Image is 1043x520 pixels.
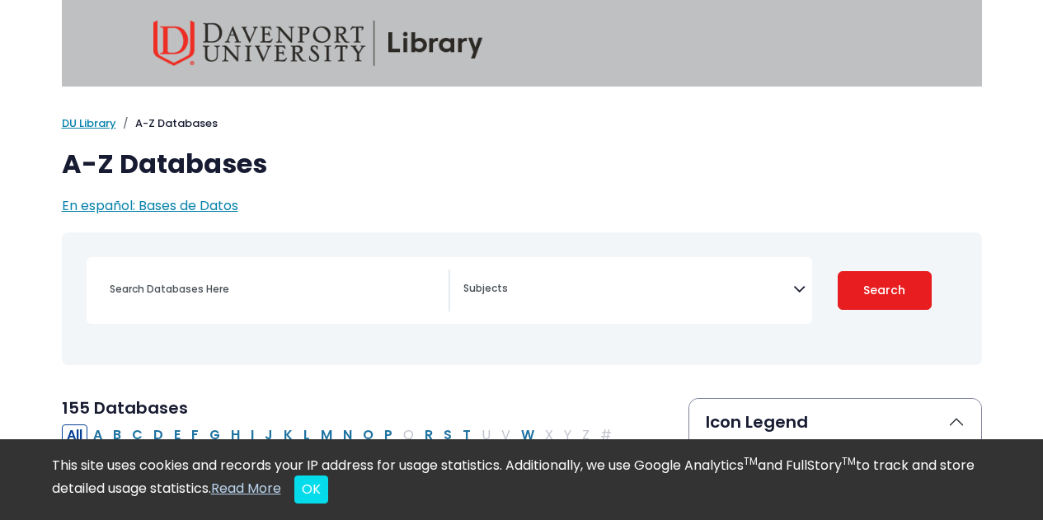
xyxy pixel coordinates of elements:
button: Filter Results O [358,424,378,446]
h1: A-Z Databases [62,148,982,180]
textarea: Search [463,283,793,297]
li: A-Z Databases [116,115,218,132]
a: En español: Bases de Datos [62,196,238,215]
button: Filter Results P [379,424,397,446]
button: Filter Results H [226,424,245,446]
button: Filter Results M [316,424,337,446]
input: Search database by title or keyword [100,277,449,301]
sup: TM [842,454,856,468]
button: Filter Results N [338,424,357,446]
button: Filter Results B [108,424,126,446]
img: Davenport University Library [153,21,483,66]
button: Submit for Search Results [838,271,932,310]
button: Filter Results J [260,424,278,446]
button: Filter Results K [279,424,298,446]
a: DU Library [62,115,116,131]
div: Alpha-list to filter by first letter of database name [62,424,618,443]
button: Filter Results R [420,424,438,446]
button: Filter Results S [439,424,457,446]
sup: TM [744,454,758,468]
nav: Search filters [62,232,982,365]
button: All [62,424,87,446]
a: Read More [211,479,281,498]
button: Close [294,475,328,504]
nav: breadcrumb [62,115,982,132]
button: Filter Results E [169,424,186,446]
button: Filter Results F [186,424,204,446]
button: Filter Results I [246,424,259,446]
button: Filter Results A [88,424,107,446]
div: This site uses cookies and records your IP address for usage statistics. Additionally, we use Goo... [52,456,992,504]
button: Filter Results C [127,424,148,446]
button: Icon Legend [689,399,981,445]
button: Filter Results T [458,424,476,446]
button: Filter Results W [516,424,539,446]
span: 155 Databases [62,396,188,419]
button: Filter Results G [204,424,225,446]
button: Filter Results L [298,424,315,446]
button: Filter Results D [148,424,168,446]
